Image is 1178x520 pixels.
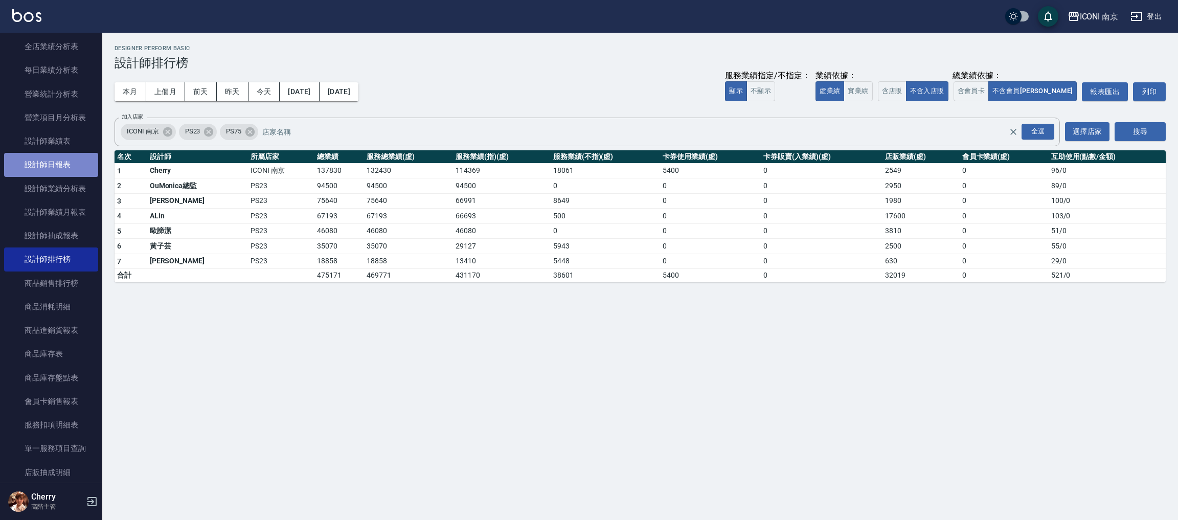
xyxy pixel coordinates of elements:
[882,209,960,224] td: 17600
[4,342,98,366] a: 商品庫存表
[906,81,948,101] button: 不含入店販
[660,239,761,254] td: 0
[725,81,747,101] button: 顯示
[147,209,248,224] td: ALin
[746,81,775,101] button: 不顯示
[882,150,960,164] th: 店販業績(虛)
[844,81,872,101] button: 實業績
[882,193,960,209] td: 1980
[1049,209,1166,224] td: 103 / 0
[1133,82,1166,101] button: 列印
[551,209,660,224] td: 500
[314,163,364,178] td: 137830
[878,81,907,101] button: 含店販
[551,254,660,269] td: 5448
[882,178,960,194] td: 2950
[147,239,248,254] td: 黃子芸
[220,126,247,137] span: PS75
[551,178,660,194] td: 0
[1049,223,1166,239] td: 51 / 0
[115,56,1166,70] h3: 設計師排行榜
[882,254,960,269] td: 630
[147,150,248,164] th: 設計師
[453,163,551,178] td: 114369
[1022,124,1054,140] div: 全選
[761,150,882,164] th: 卡券販賣(入業績)(虛)
[4,366,98,390] a: 商品庫存盤點表
[954,81,989,101] button: 含會員卡
[1082,82,1128,101] a: 報表匯出
[248,223,314,239] td: PS23
[960,209,1049,224] td: 0
[4,224,98,247] a: 設計師抽成報表
[960,254,1049,269] td: 0
[1038,6,1058,27] button: save
[314,193,364,209] td: 75640
[117,227,121,235] span: 5
[882,223,960,239] td: 3810
[147,178,248,194] td: OuMonica總監
[660,254,761,269] td: 0
[1049,269,1166,282] td: 521 / 0
[551,150,660,164] th: 服務業績(不指)(虛)
[248,254,314,269] td: PS23
[115,150,147,164] th: 名次
[761,163,882,178] td: 0
[660,178,761,194] td: 0
[882,163,960,178] td: 2549
[31,502,83,511] p: 高階主管
[364,150,453,164] th: 服務總業績(虛)
[4,390,98,413] a: 會員卡銷售報表
[115,45,1166,52] h2: Designer Perform Basic
[117,212,121,220] span: 4
[12,9,41,22] img: Logo
[960,223,1049,239] td: 0
[4,247,98,271] a: 設計師排行榜
[660,209,761,224] td: 0
[280,82,319,101] button: [DATE]
[115,150,1166,283] table: a dense table
[179,126,207,137] span: PS23
[761,254,882,269] td: 0
[220,124,258,140] div: PS75
[660,150,761,164] th: 卡券使用業績(虛)
[364,239,453,254] td: 35070
[4,35,98,58] a: 全店業績分析表
[725,71,810,81] div: 服務業績指定/不指定：
[4,129,98,153] a: 設計師業績表
[4,295,98,319] a: 商品消耗明細
[364,269,453,282] td: 469771
[4,461,98,484] a: 店販抽成明細
[314,209,364,224] td: 67193
[248,239,314,254] td: PS23
[551,193,660,209] td: 8649
[815,81,844,101] button: 虛業績
[453,209,551,224] td: 66693
[31,492,83,502] h5: Cherry
[364,254,453,269] td: 18858
[1063,6,1123,27] button: ICONI 南京
[4,200,98,224] a: 設計師業績月報表
[147,223,248,239] td: 歐諦潔
[761,193,882,209] td: 0
[147,193,248,209] td: [PERSON_NAME]
[960,163,1049,178] td: 0
[453,239,551,254] td: 29127
[660,193,761,209] td: 0
[121,124,176,140] div: ICONI 南京
[660,223,761,239] td: 0
[248,82,280,101] button: 今天
[1049,178,1166,194] td: 89 / 0
[960,269,1049,282] td: 0
[8,491,29,512] img: Person
[1115,122,1166,141] button: 搜尋
[882,239,960,254] td: 2500
[185,82,217,101] button: 前天
[314,178,364,194] td: 94500
[453,178,551,194] td: 94500
[960,178,1049,194] td: 0
[117,197,121,205] span: 3
[1065,122,1109,141] button: 選擇店家
[453,254,551,269] td: 13410
[1049,163,1166,178] td: 96 / 0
